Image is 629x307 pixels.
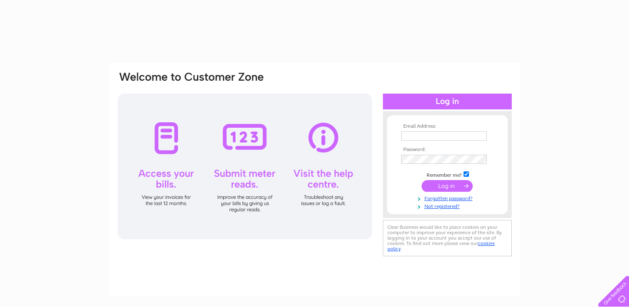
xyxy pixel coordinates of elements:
th: Email Address: [399,124,496,129]
td: Remember me? [399,170,496,178]
input: Submit [422,180,473,192]
a: cookies policy [387,240,495,252]
a: Forgotten password? [401,194,496,202]
th: Password: [399,147,496,153]
div: Clear Business would like to place cookies on your computer to improve your experience of the sit... [383,220,512,256]
a: Not registered? [401,202,496,210]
